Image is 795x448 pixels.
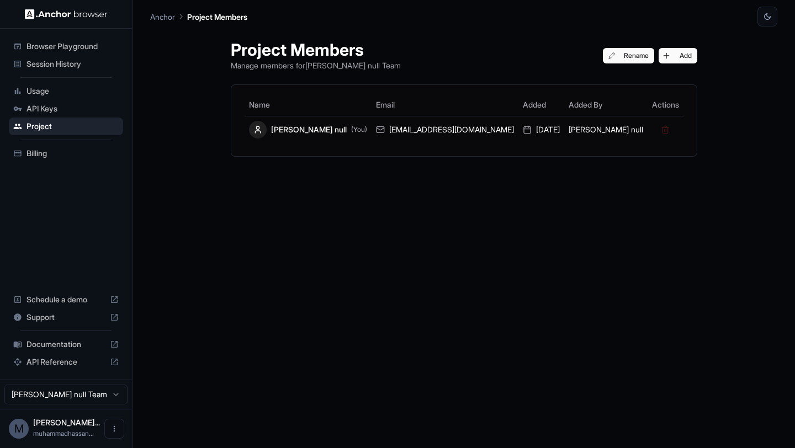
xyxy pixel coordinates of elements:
th: Actions [648,94,683,116]
div: Documentation [9,335,123,353]
span: API Reference [26,356,105,367]
div: Session History [9,55,123,73]
p: Manage members for [PERSON_NAME] null Team [231,60,401,71]
div: Schedule a demo [9,291,123,308]
div: M [9,419,29,439]
div: Project [9,118,123,135]
th: Email [372,94,518,116]
button: Open menu [104,419,124,439]
button: Add [659,48,697,63]
span: Usage [26,86,119,97]
div: [EMAIL_ADDRESS][DOMAIN_NAME] [376,124,514,135]
span: (You) [351,125,367,134]
button: Rename [603,48,654,63]
div: Support [9,308,123,326]
td: [PERSON_NAME] null [564,116,648,143]
th: Added [518,94,564,116]
span: API Keys [26,103,119,114]
span: Support [26,312,105,323]
div: API Reference [9,353,123,371]
span: Schedule a demo [26,294,105,305]
div: Usage [9,82,123,100]
span: Billing [26,148,119,159]
div: Browser Playground [9,38,123,55]
th: Added By [564,94,648,116]
p: Anchor [150,11,175,23]
div: [DATE] [523,124,560,135]
span: Browser Playground [26,41,119,52]
nav: breadcrumb [150,10,247,23]
th: Name [245,94,372,116]
p: Project Members [187,11,247,23]
div: Billing [9,145,123,162]
span: Muhammad Hassan null [33,418,100,427]
span: muhammadhassanchannel786@gmail.com [33,429,94,438]
img: Anchor Logo [25,9,108,19]
div: API Keys [9,100,123,118]
h1: Project Members [231,40,401,60]
span: Session History [26,58,119,70]
span: Documentation [26,339,105,350]
div: [PERSON_NAME] null [249,121,367,138]
span: Project [26,121,119,132]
